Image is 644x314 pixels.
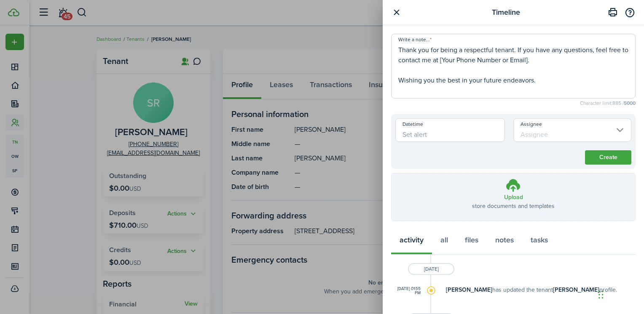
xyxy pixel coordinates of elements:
[446,285,492,294] b: [PERSON_NAME]
[391,101,636,106] small: Character limit: 885 /
[513,118,631,142] input: Assignee
[492,7,520,18] span: Timeline
[395,118,505,142] input: Set alert
[598,282,604,307] div: Drag
[391,287,421,295] div: [DATE] 01:55 PM
[456,229,487,255] button: files
[408,263,454,275] div: [DATE]
[432,229,456,255] button: all
[585,150,631,165] button: Create
[391,7,402,18] button: Close modal
[504,193,523,202] h3: Upload
[553,285,599,294] b: [PERSON_NAME]
[624,99,636,107] b: 5000
[596,274,638,314] iframe: Chat Widget
[446,285,636,294] p: has updated the tenant profile.
[522,229,556,255] button: tasks
[606,5,620,20] button: Print
[487,229,522,255] button: notes
[472,202,555,210] p: store documents and templates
